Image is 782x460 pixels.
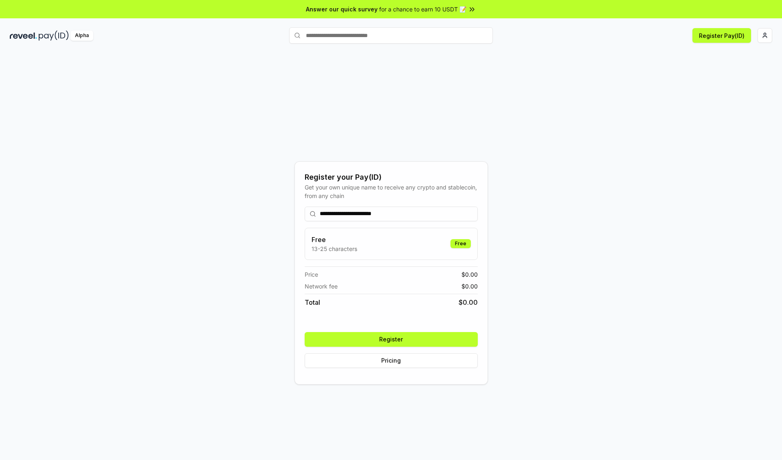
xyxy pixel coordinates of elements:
[305,297,320,307] span: Total
[461,282,478,291] span: $ 0.00
[461,270,478,279] span: $ 0.00
[306,5,378,13] span: Answer our quick survey
[305,332,478,347] button: Register
[70,31,93,41] div: Alpha
[312,244,357,253] p: 13-25 characters
[305,282,338,291] span: Network fee
[305,183,478,200] div: Get your own unique name to receive any crypto and stablecoin, from any chain
[39,31,69,41] img: pay_id
[305,270,318,279] span: Price
[312,235,357,244] h3: Free
[305,172,478,183] div: Register your Pay(ID)
[459,297,478,307] span: $ 0.00
[692,28,751,43] button: Register Pay(ID)
[10,31,37,41] img: reveel_dark
[379,5,466,13] span: for a chance to earn 10 USDT 📝
[450,239,471,248] div: Free
[305,353,478,368] button: Pricing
